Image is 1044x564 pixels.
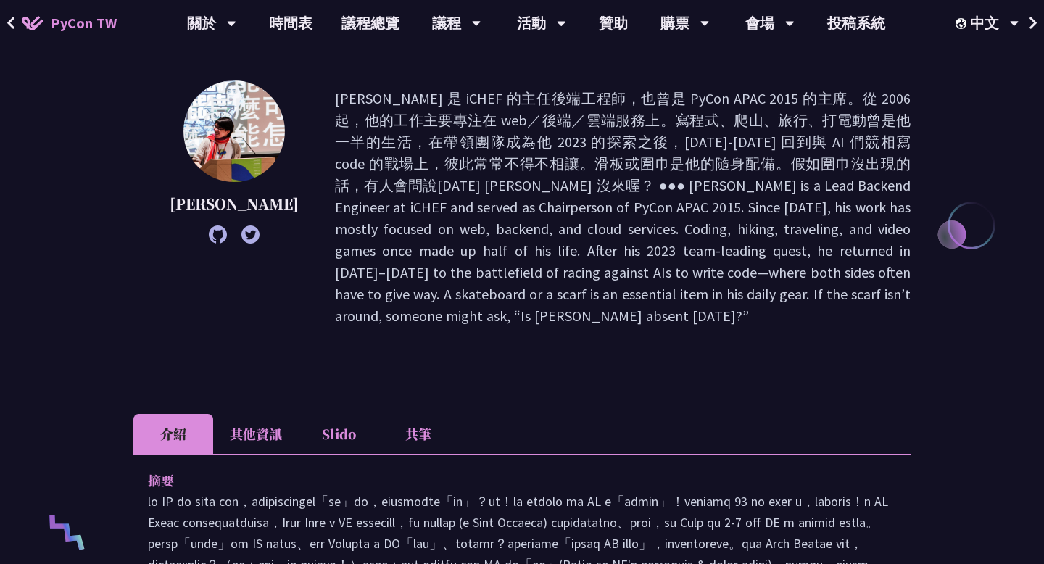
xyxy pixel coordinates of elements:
[148,470,867,491] p: 摘要
[133,414,213,454] li: 介紹
[22,16,43,30] img: Home icon of PyCon TW 2025
[956,18,970,29] img: Locale Icon
[51,12,117,34] span: PyCon TW
[335,88,911,327] p: [PERSON_NAME] 是 iCHEF 的主任後端工程師，也曾是 PyCon APAC 2015 的主席。從 2006 起，他的工作主要專注在 web／後端／雲端服務上。寫程式、爬山、旅行、...
[378,414,458,454] li: 共筆
[170,193,299,215] p: [PERSON_NAME]
[183,80,285,182] img: Keith Yang
[299,414,378,454] li: Slido
[213,414,299,454] li: 其他資訊
[7,5,131,41] a: PyCon TW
